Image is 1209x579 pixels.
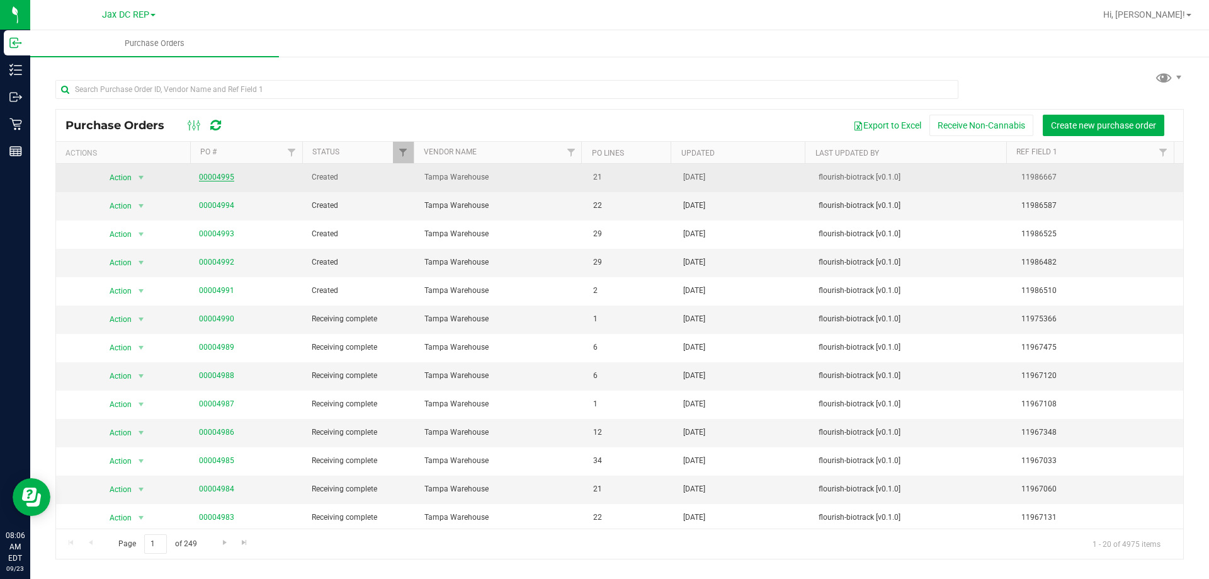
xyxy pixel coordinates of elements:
span: 11967131 [1021,512,1176,524]
span: 6 [593,341,668,353]
div: Actions [65,149,185,158]
span: select [133,481,149,498]
a: Status [312,147,339,156]
span: 11967108 [1021,398,1176,410]
span: 22 [593,200,668,212]
span: Purchase Orders [65,118,177,132]
a: PO # [200,147,217,156]
a: 00004994 [199,201,234,210]
span: 22 [593,512,668,524]
span: 11967060 [1021,483,1176,495]
a: Ref Field 1 [1016,147,1057,156]
inline-svg: Inventory [9,64,22,76]
span: [DATE] [683,341,705,353]
span: select [133,367,149,385]
span: Created [312,228,409,240]
inline-svg: Outbound [9,91,22,103]
a: 00004992 [199,258,234,267]
span: 11986510 [1021,285,1176,297]
span: select [133,424,149,442]
span: [DATE] [683,256,705,268]
span: Created [312,171,409,183]
button: Receive Non-Cannabis [929,115,1033,136]
span: Tampa Warehouse [424,370,579,382]
a: 00004991 [199,286,234,295]
span: Tampa Warehouse [424,455,579,467]
span: 11967475 [1021,341,1176,353]
span: Create new purchase order [1051,120,1156,130]
p: 08:06 AM EDT [6,530,25,564]
span: flourish-biotrack [v0.1.0] [819,370,1006,382]
span: Action [98,452,132,470]
span: [DATE] [683,285,705,297]
span: Receiving complete [312,512,409,524]
a: 00004988 [199,371,234,380]
a: 00004989 [199,343,234,352]
span: 29 [593,228,668,240]
span: flourish-biotrack [v0.1.0] [819,200,1006,212]
input: 1 [144,534,167,554]
a: 00004993 [199,229,234,238]
span: [DATE] [683,483,705,495]
span: select [133,282,149,300]
a: Go to the last page [236,534,254,551]
span: 21 [593,483,668,495]
span: 11986482 [1021,256,1176,268]
span: [DATE] [683,427,705,439]
span: 11986525 [1021,228,1176,240]
span: [DATE] [683,455,705,467]
a: 00004986 [199,428,234,437]
span: 1 [593,398,668,410]
span: Tampa Warehouse [424,512,579,524]
span: Created [312,256,409,268]
span: [DATE] [683,200,705,212]
span: flourish-biotrack [v0.1.0] [819,398,1006,410]
span: 11986587 [1021,200,1176,212]
span: Jax DC REP [102,9,149,20]
span: Action [98,226,132,243]
span: Action [98,424,132,442]
span: select [133,396,149,413]
span: Action [98,367,132,385]
inline-svg: Retail [9,118,22,130]
input: Search Purchase Order ID, Vendor Name and Ref Field 1 [55,80,958,99]
span: Action [98,481,132,498]
a: Filter [393,142,414,163]
a: 00004990 [199,314,234,323]
span: Action [98,282,132,300]
span: 11975366 [1021,313,1176,325]
span: Action [98,509,132,527]
span: 6 [593,370,668,382]
span: Receiving complete [312,341,409,353]
span: Tampa Warehouse [424,313,579,325]
button: Export to Excel [845,115,929,136]
a: Purchase Orders [30,30,279,57]
a: Filter [560,142,581,163]
span: flourish-biotrack [v0.1.0] [819,427,1006,439]
iframe: Resource center [13,478,50,516]
span: 11967120 [1021,370,1176,382]
span: 11986667 [1021,171,1176,183]
span: [DATE] [683,398,705,410]
span: [DATE] [683,512,705,524]
span: Action [98,339,132,357]
a: Updated [681,149,715,158]
span: select [133,311,149,328]
span: Tampa Warehouse [424,285,579,297]
button: Create new purchase order [1043,115,1164,136]
span: Action [98,254,132,272]
a: Filter [281,142,302,163]
p: 09/23 [6,564,25,573]
a: 00004983 [199,513,234,522]
span: [DATE] [683,171,705,183]
span: [DATE] [683,370,705,382]
a: 00004987 [199,399,234,408]
span: select [133,169,149,186]
span: flourish-biotrack [v0.1.0] [819,512,1006,524]
span: Receiving complete [312,398,409,410]
span: Action [98,197,132,215]
span: [DATE] [683,228,705,240]
span: Tampa Warehouse [424,256,579,268]
span: 1 - 20 of 4975 items [1082,534,1171,553]
a: Last Updated By [815,149,879,158]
